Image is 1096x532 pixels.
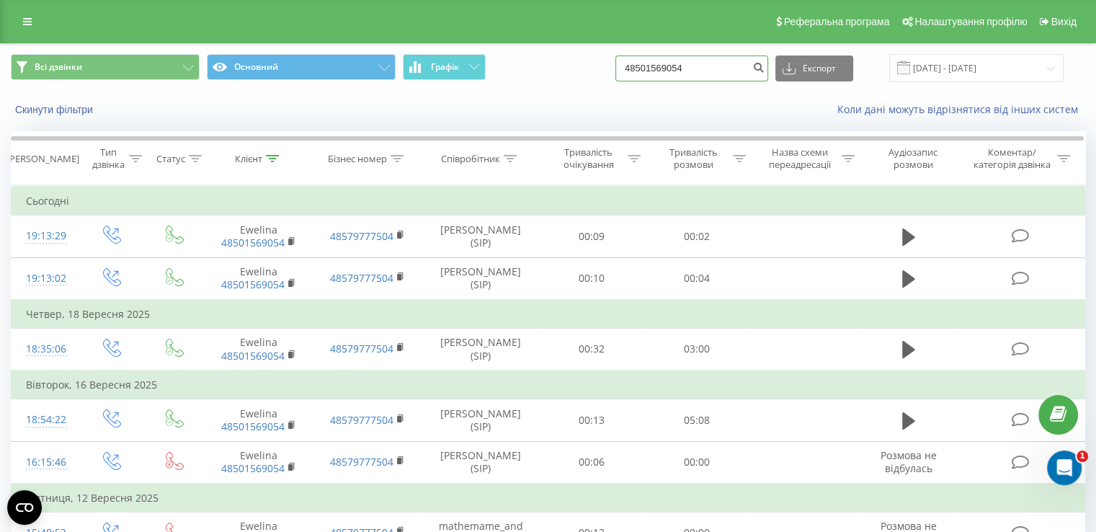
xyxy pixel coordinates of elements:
[204,257,313,300] td: Ewelina
[330,271,393,285] a: 48579777504
[7,490,42,525] button: Open CMP widget
[775,56,853,81] button: Експорт
[422,257,540,300] td: [PERSON_NAME] (SIP)
[540,328,644,371] td: 00:32
[837,102,1085,116] a: Коли дані можуть відрізнятися вiд інших систем
[235,153,262,165] div: Клієнт
[204,328,313,371] td: Ewelina
[441,153,500,165] div: Співробітник
[12,187,1085,216] td: Сьогодні
[26,406,64,434] div: 18:54:22
[969,146,1053,171] div: Коментар/категорія дзвінка
[26,265,64,293] div: 19:13:02
[1077,451,1088,462] span: 1
[914,16,1027,27] span: Налаштування профілю
[540,216,644,257] td: 00:09
[330,413,393,427] a: 48579777504
[540,441,644,484] td: 00:06
[615,56,768,81] input: Пошук за номером
[540,257,644,300] td: 00:10
[156,153,185,165] div: Статус
[26,335,64,363] div: 18:35:06
[644,328,749,371] td: 03:00
[644,257,749,300] td: 00:04
[11,54,200,80] button: Всі дзвінки
[330,229,393,243] a: 48579777504
[221,349,285,363] a: 48501569054
[221,278,285,291] a: 48501569054
[221,236,285,249] a: 48501569054
[644,216,749,257] td: 00:02
[12,484,1085,513] td: П’ятниця, 12 Вересня 2025
[204,399,313,441] td: Ewelina
[881,448,937,475] span: Розмова не відбулась
[644,441,749,484] td: 00:00
[204,216,313,257] td: Ewelina
[871,146,955,171] div: Аудіозапис розмови
[403,54,486,80] button: Графік
[330,342,393,355] a: 48579777504
[26,448,64,476] div: 16:15:46
[422,216,540,257] td: [PERSON_NAME] (SIP)
[1047,451,1082,485] iframe: Intercom live chat
[221,461,285,475] a: 48501569054
[328,153,387,165] div: Бізнес номер
[1051,16,1077,27] span: Вихід
[784,16,890,27] span: Реферальна програма
[330,455,393,469] a: 48579777504
[553,146,625,171] div: Тривалість очікування
[35,61,82,73] span: Всі дзвінки
[644,399,749,441] td: 05:08
[91,146,125,171] div: Тип дзвінка
[762,146,838,171] div: Назва схеми переадресації
[11,103,100,116] button: Скинути фільтри
[431,62,459,72] span: Графік
[422,328,540,371] td: [PERSON_NAME] (SIP)
[540,399,644,441] td: 00:13
[221,420,285,433] a: 48501569054
[12,371,1085,399] td: Вівторок, 16 Вересня 2025
[657,146,729,171] div: Тривалість розмови
[204,441,313,484] td: Ewelina
[26,222,64,250] div: 19:13:29
[12,300,1085,329] td: Четвер, 18 Вересня 2025
[422,441,540,484] td: [PERSON_NAME] (SIP)
[6,153,79,165] div: [PERSON_NAME]
[207,54,396,80] button: Основний
[422,399,540,441] td: [PERSON_NAME] (SIP)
